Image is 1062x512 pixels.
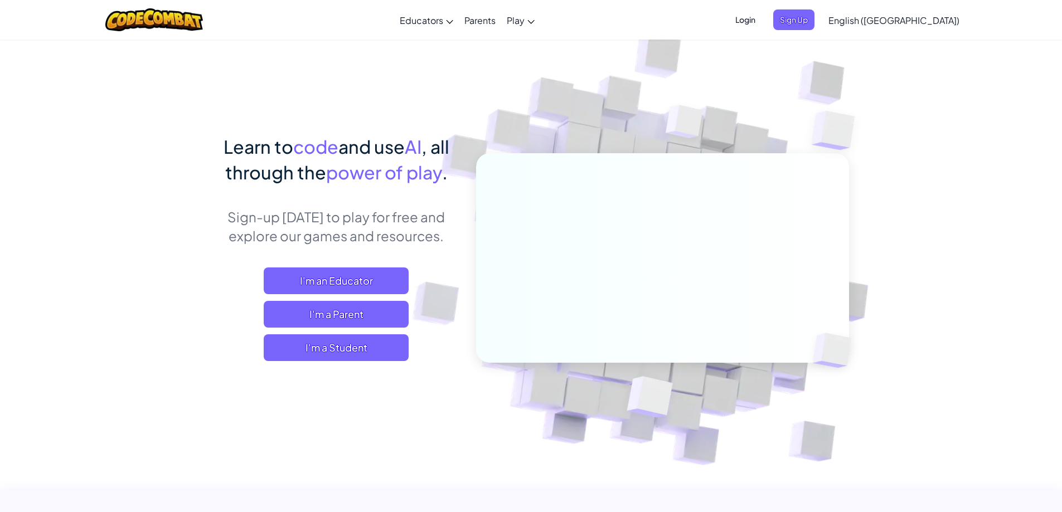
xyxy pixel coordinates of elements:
[214,207,459,245] p: Sign-up [DATE] to play for free and explore our games and resources.
[459,5,501,35] a: Parents
[326,161,442,183] span: power of play
[823,5,965,35] a: English ([GEOGRAPHIC_DATA])
[405,135,421,158] span: AI
[264,267,409,294] a: I'm an Educator
[293,135,338,158] span: code
[789,84,886,178] img: Overlap cubes
[394,5,459,35] a: Educators
[599,353,699,445] img: Overlap cubes
[644,83,725,166] img: Overlap cubes
[794,310,877,391] img: Overlap cubes
[338,135,405,158] span: and use
[264,334,409,361] button: I'm a Student
[828,14,959,26] span: English ([GEOGRAPHIC_DATA])
[729,9,762,30] button: Login
[442,161,448,183] span: .
[501,5,540,35] a: Play
[400,14,443,26] span: Educators
[264,301,409,328] a: I'm a Parent
[105,8,203,31] img: CodeCombat logo
[507,14,525,26] span: Play
[224,135,293,158] span: Learn to
[773,9,814,30] button: Sign Up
